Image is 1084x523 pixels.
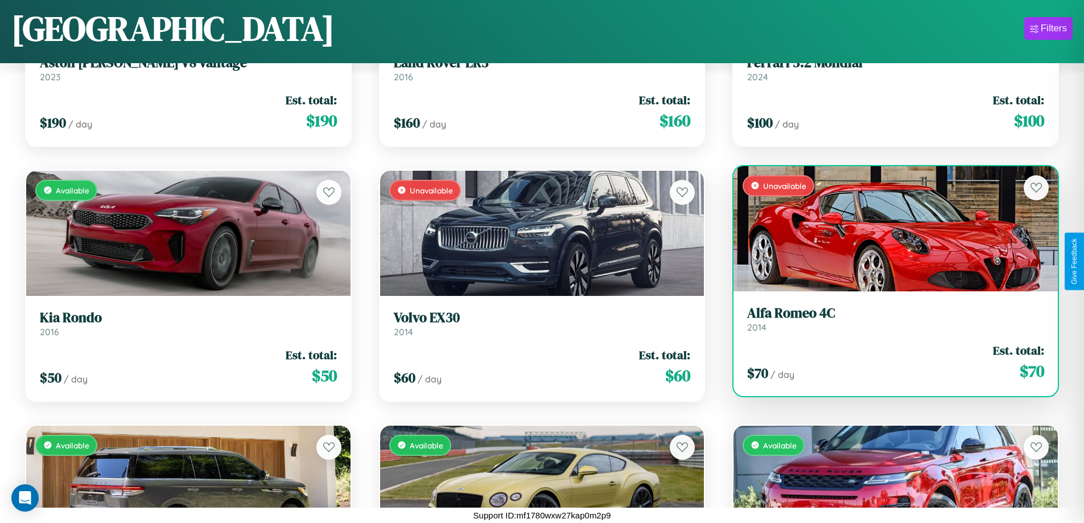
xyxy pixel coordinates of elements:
[770,369,794,380] span: / day
[993,92,1044,108] span: Est. total:
[1070,238,1078,285] div: Give Feedback
[410,186,453,195] span: Unavailable
[422,118,446,130] span: / day
[747,305,1044,333] a: Alfa Romeo 4C2014
[68,118,92,130] span: / day
[747,55,1044,83] a: Ferrari 3.2 Mondial2024
[639,92,690,108] span: Est. total:
[660,109,690,132] span: $ 160
[394,310,691,326] h3: Volvo EX30
[993,342,1044,359] span: Est. total:
[473,508,611,523] p: Support ID: mf1780wxw27kap0m2p9
[1041,23,1067,34] div: Filters
[286,92,337,108] span: Est. total:
[56,440,89,450] span: Available
[306,109,337,132] span: $ 190
[1014,109,1044,132] span: $ 100
[747,113,773,132] span: $ 100
[11,484,39,512] div: Open Intercom Messenger
[747,71,768,83] span: 2024
[1024,17,1073,40] button: Filters
[747,55,1044,71] h3: Ferrari 3.2 Mondial
[763,440,797,450] span: Available
[40,55,337,71] h3: Aston [PERSON_NAME] V8 Vantage
[1020,360,1044,382] span: $ 70
[40,310,337,326] h3: Kia Rondo
[418,373,442,385] span: / day
[394,368,415,387] span: $ 60
[775,118,799,130] span: / day
[747,305,1044,322] h3: Alfa Romeo 4C
[312,364,337,387] span: $ 50
[394,55,691,83] a: Land Rover LR32016
[394,55,691,71] h3: Land Rover LR3
[394,310,691,337] a: Volvo EX302014
[40,113,66,132] span: $ 190
[40,71,60,83] span: 2023
[747,322,766,333] span: 2014
[40,310,337,337] a: Kia Rondo2016
[40,55,337,83] a: Aston [PERSON_NAME] V8 Vantage2023
[410,440,443,450] span: Available
[394,113,420,132] span: $ 160
[763,181,806,191] span: Unavailable
[639,347,690,363] span: Est. total:
[64,373,88,385] span: / day
[747,364,768,382] span: $ 70
[286,347,337,363] span: Est. total:
[11,5,335,52] h1: [GEOGRAPHIC_DATA]
[394,326,413,337] span: 2014
[394,71,413,83] span: 2016
[56,186,89,195] span: Available
[40,368,61,387] span: $ 50
[40,326,59,337] span: 2016
[665,364,690,387] span: $ 60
